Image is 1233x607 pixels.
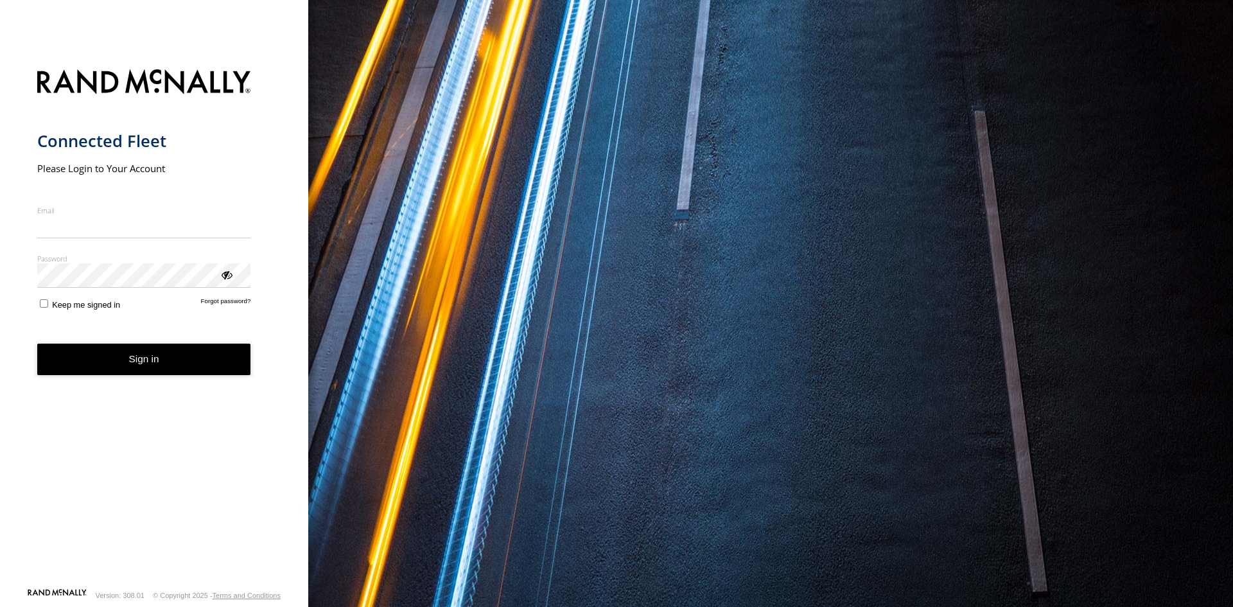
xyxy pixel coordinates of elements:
a: Forgot password? [201,297,251,310]
div: © Copyright 2025 - [153,592,281,599]
form: main [37,62,272,588]
img: Rand McNally [37,67,251,100]
a: Terms and Conditions [213,592,281,599]
label: Password [37,254,251,263]
div: Version: 308.01 [96,592,144,599]
h1: Connected Fleet [37,130,251,152]
button: Sign in [37,344,251,375]
label: Email [37,206,251,215]
div: ViewPassword [220,268,232,281]
a: Visit our Website [28,589,87,602]
span: Keep me signed in [52,300,120,310]
input: Keep me signed in [40,299,48,308]
h2: Please Login to Your Account [37,162,251,175]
